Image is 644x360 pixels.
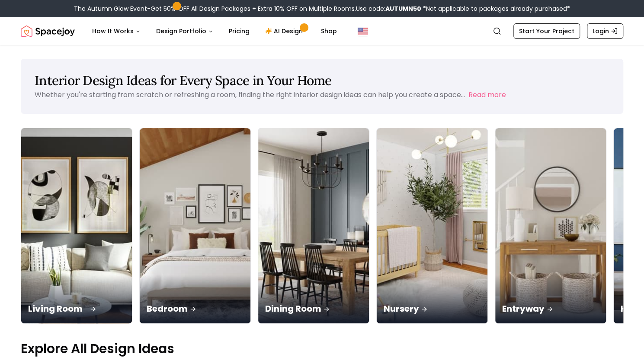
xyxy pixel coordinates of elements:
img: Dining Room [258,128,369,323]
img: Entryway [495,128,606,323]
button: How It Works [85,22,147,40]
img: Spacejoy Logo [21,22,75,40]
a: Shop [314,22,344,40]
a: Living RoomLiving Room [21,128,132,324]
p: Nursery [384,303,481,315]
img: Bedroom [140,128,250,323]
p: Dining Room [265,303,362,315]
h1: Interior Design Ideas for Every Space in Your Home [35,73,609,88]
a: BedroomBedroom [139,128,251,324]
img: Nursery [377,128,487,323]
a: NurseryNursery [376,128,488,324]
p: Living Room [28,303,125,315]
p: Explore All Design Ideas [21,341,623,357]
b: AUTUMN50 [385,4,421,13]
p: Bedroom [147,303,244,315]
div: The Autumn Glow Event-Get 50% OFF All Design Packages + Extra 10% OFF on Multiple Rooms. [74,4,570,13]
span: *Not applicable to packages already purchased* [421,4,570,13]
a: Dining RoomDining Room [258,128,369,324]
a: EntrywayEntryway [495,128,606,324]
nav: Global [21,17,623,45]
a: Pricing [222,22,256,40]
a: AI Design [258,22,312,40]
nav: Main [85,22,344,40]
img: Living Room [19,123,135,328]
span: Use code: [356,4,421,13]
a: Login [587,23,623,39]
a: Start Your Project [513,23,580,39]
img: United States [358,26,368,36]
button: Design Portfolio [149,22,220,40]
button: Read more [468,90,506,100]
p: Entryway [502,303,599,315]
a: Spacejoy [21,22,75,40]
p: Whether you're starting from scratch or refreshing a room, finding the right interior design idea... [35,90,465,100]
